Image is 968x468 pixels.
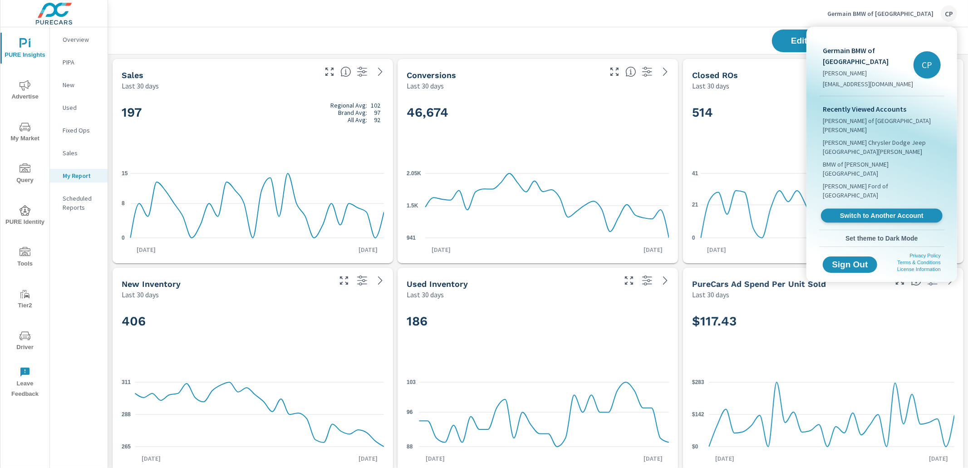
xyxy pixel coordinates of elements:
[823,182,941,200] span: [PERSON_NAME] Ford of [GEOGRAPHIC_DATA]
[821,209,943,223] a: Switch to Another Account
[823,79,914,89] p: [EMAIL_ADDRESS][DOMAIN_NAME]
[830,261,870,269] span: Sign Out
[819,230,944,246] button: Set theme to Dark Mode
[826,212,937,220] span: Switch to Another Account
[823,160,941,178] span: BMW of [PERSON_NAME][GEOGRAPHIC_DATA]
[910,253,941,258] a: Privacy Policy
[823,116,941,134] span: [PERSON_NAME] of [GEOGRAPHIC_DATA][PERSON_NAME]
[823,256,877,273] button: Sign Out
[823,103,941,114] p: Recently Viewed Accounts
[914,51,941,79] div: CP
[823,69,914,78] p: [PERSON_NAME]
[897,266,941,272] a: License Information
[823,45,914,67] p: Germain BMW of [GEOGRAPHIC_DATA]
[898,260,941,265] a: Terms & Conditions
[823,234,941,242] span: Set theme to Dark Mode
[823,138,941,156] span: [PERSON_NAME] Chrysler Dodge Jeep [GEOGRAPHIC_DATA][PERSON_NAME]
